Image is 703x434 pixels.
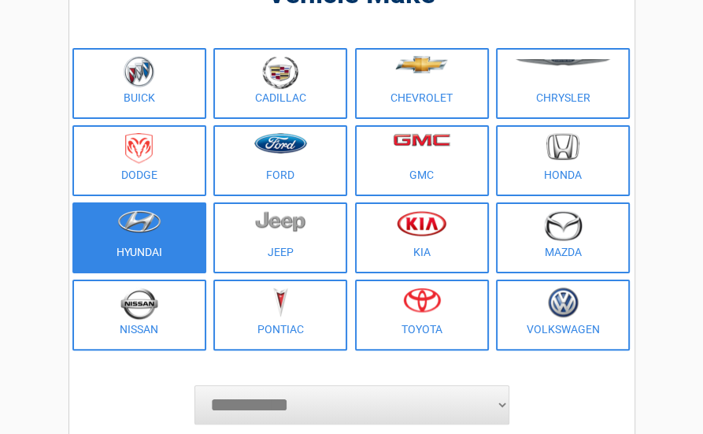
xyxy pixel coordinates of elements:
[213,280,347,351] a: Pontiac
[255,210,305,232] img: jeep
[72,125,206,196] a: Dodge
[120,287,158,320] img: nissan
[548,287,579,318] img: volkswagen
[355,48,489,119] a: Chevrolet
[515,59,611,66] img: chrysler
[355,280,489,351] a: Toyota
[125,133,153,164] img: dodge
[213,125,347,196] a: Ford
[355,202,489,273] a: Kia
[254,133,307,154] img: ford
[272,287,288,317] img: pontiac
[546,133,579,161] img: honda
[117,210,161,233] img: hyundai
[496,202,630,273] a: Mazda
[72,48,206,119] a: Buick
[496,125,630,196] a: Honda
[124,56,154,87] img: buick
[543,210,583,241] img: mazda
[393,133,450,147] img: gmc
[213,202,347,273] a: Jeep
[213,48,347,119] a: Cadillac
[262,56,298,89] img: cadillac
[496,48,630,119] a: Chrysler
[395,56,448,73] img: chevrolet
[72,280,206,351] a: Nissan
[403,287,441,313] img: toyota
[496,280,630,351] a: Volkswagen
[355,125,489,196] a: GMC
[72,202,206,273] a: Hyundai
[397,210,446,236] img: kia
